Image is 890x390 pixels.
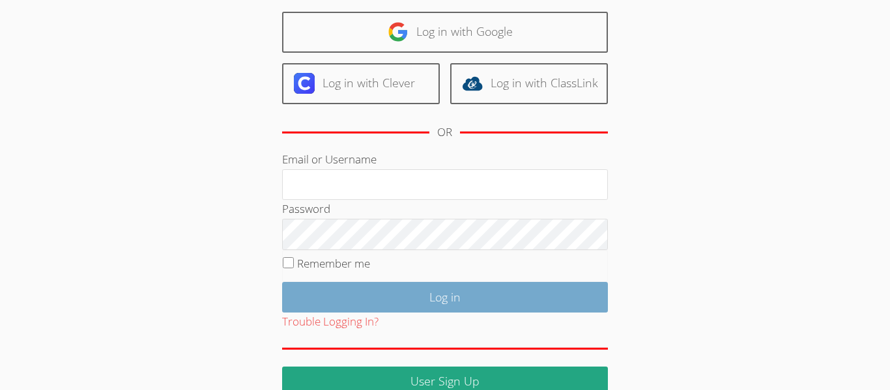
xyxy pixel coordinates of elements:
[450,63,608,104] a: Log in with ClassLink
[388,21,409,42] img: google-logo-50288ca7cdecda66e5e0955fdab243c47b7ad437acaf1139b6f446037453330a.svg
[282,152,377,167] label: Email or Username
[462,73,483,94] img: classlink-logo-d6bb404cc1216ec64c9a2012d9dc4662098be43eaf13dc465df04b49fa7ab582.svg
[294,73,315,94] img: clever-logo-6eab21bc6e7a338710f1a6ff85c0baf02591cd810cc4098c63d3a4b26e2feb20.svg
[282,282,608,313] input: Log in
[282,63,440,104] a: Log in with Clever
[282,201,330,216] label: Password
[437,123,452,142] div: OR
[282,12,608,53] a: Log in with Google
[282,313,379,331] button: Trouble Logging In?
[297,256,370,271] label: Remember me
